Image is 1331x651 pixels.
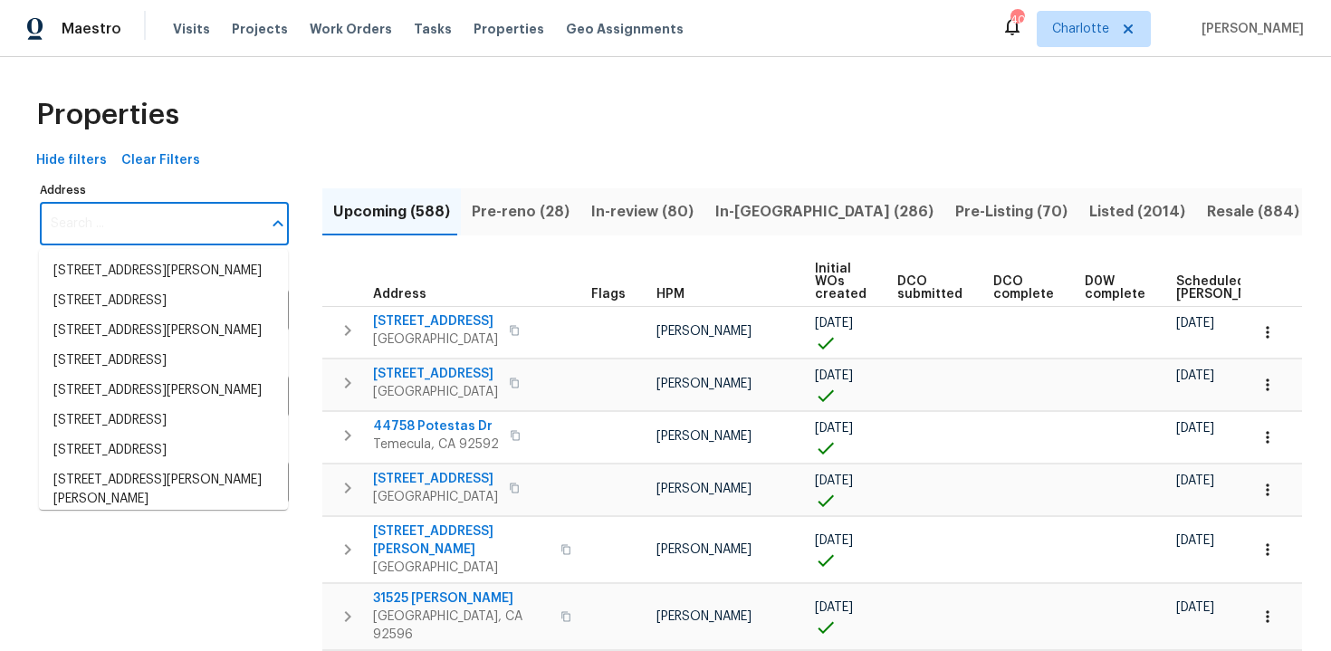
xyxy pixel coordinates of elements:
[232,20,288,38] span: Projects
[1207,199,1299,225] span: Resale (884)
[656,288,685,301] span: HPM
[1176,317,1214,330] span: [DATE]
[373,559,550,577] span: [GEOGRAPHIC_DATA]
[1089,199,1185,225] span: Listed (2014)
[1176,275,1278,301] span: Scheduled [PERSON_NAME]
[1176,474,1214,487] span: [DATE]
[373,330,498,349] span: [GEOGRAPHIC_DATA]
[40,185,289,196] label: Address
[36,149,107,172] span: Hide filters
[1176,369,1214,382] span: [DATE]
[373,288,426,301] span: Address
[373,488,498,506] span: [GEOGRAPHIC_DATA]
[39,256,288,286] li: [STREET_ADDRESS][PERSON_NAME]
[62,20,121,38] span: Maestro
[373,522,550,559] span: [STREET_ADDRESS][PERSON_NAME]
[715,199,934,225] span: In-[GEOGRAPHIC_DATA] (286)
[656,325,752,338] span: [PERSON_NAME]
[656,378,752,390] span: [PERSON_NAME]
[39,346,288,376] li: [STREET_ADDRESS]
[36,106,179,124] span: Properties
[591,199,694,225] span: In-review (80)
[1052,20,1109,38] span: Charlotte
[656,543,752,556] span: [PERSON_NAME]
[472,199,570,225] span: Pre-reno (28)
[121,149,200,172] span: Clear Filters
[414,23,452,35] span: Tasks
[39,316,288,346] li: [STREET_ADDRESS][PERSON_NAME]
[1176,601,1214,614] span: [DATE]
[1010,11,1023,29] div: 40
[373,383,498,401] span: [GEOGRAPHIC_DATA]
[265,211,291,236] button: Close
[656,430,752,443] span: [PERSON_NAME]
[39,406,288,436] li: [STREET_ADDRESS]
[373,365,498,383] span: [STREET_ADDRESS]
[815,474,853,487] span: [DATE]
[1176,534,1214,547] span: [DATE]
[656,483,752,495] span: [PERSON_NAME]
[373,589,550,608] span: 31525 [PERSON_NAME]
[815,369,853,382] span: [DATE]
[566,20,684,38] span: Geo Assignments
[815,263,867,301] span: Initial WOs created
[373,436,499,454] span: Temecula, CA 92592
[114,144,207,177] button: Clear Filters
[815,601,853,614] span: [DATE]
[310,20,392,38] span: Work Orders
[333,199,450,225] span: Upcoming (588)
[373,608,550,644] span: [GEOGRAPHIC_DATA], CA 92596
[656,610,752,623] span: [PERSON_NAME]
[474,20,544,38] span: Properties
[1176,422,1214,435] span: [DATE]
[173,20,210,38] span: Visits
[591,288,626,301] span: Flags
[1085,275,1145,301] span: D0W complete
[993,275,1054,301] span: DCO complete
[39,436,288,465] li: [STREET_ADDRESS]
[39,465,288,514] li: [STREET_ADDRESS][PERSON_NAME][PERSON_NAME]
[1194,20,1304,38] span: [PERSON_NAME]
[29,144,114,177] button: Hide filters
[815,317,853,330] span: [DATE]
[39,376,288,406] li: [STREET_ADDRESS][PERSON_NAME]
[373,470,498,488] span: [STREET_ADDRESS]
[373,312,498,330] span: [STREET_ADDRESS]
[897,275,962,301] span: DCO submitted
[815,422,853,435] span: [DATE]
[373,417,499,436] span: 44758 Potestas Dr
[955,199,1068,225] span: Pre-Listing (70)
[39,286,288,316] li: [STREET_ADDRESS]
[40,203,262,245] input: Search ...
[815,534,853,547] span: [DATE]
